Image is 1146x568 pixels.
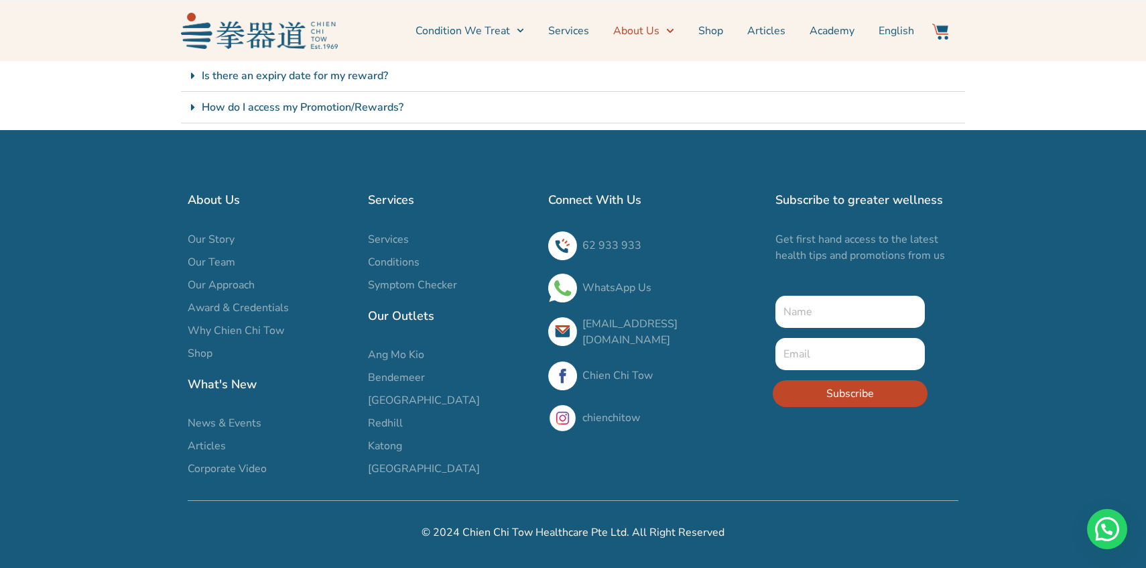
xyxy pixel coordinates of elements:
h2: Connect With Us [548,190,762,209]
input: Email [775,338,925,370]
span: Why Chien Chi Tow [188,323,284,339]
span: Award & Credentials [188,300,289,316]
a: About Us [613,14,674,48]
a: Condition We Treat [416,14,524,48]
a: Services [368,231,535,247]
span: Symptom Checker [368,277,457,293]
a: WhatsApp Us [582,280,651,295]
div: Is there an expiry date for my reward? [181,60,965,92]
a: Is there an expiry date for my reward? [202,68,388,83]
a: Bendemeer [368,370,535,386]
a: 62 933 933 [582,238,641,253]
a: Shop [698,14,723,48]
a: News & Events [188,415,355,431]
span: Subscribe [826,386,874,402]
a: Articles [747,14,785,48]
a: Our Approach [188,277,355,293]
span: [GEOGRAPHIC_DATA] [368,461,480,477]
p: Get first hand access to the latest health tips and promotions from us [775,231,958,264]
span: News & Events [188,415,261,431]
a: [GEOGRAPHIC_DATA] [368,461,535,477]
h2: About Us [188,190,355,209]
form: New Form [775,296,925,417]
span: Redhill [368,415,403,431]
span: Our Team [188,254,235,270]
a: Chien Chi Tow [582,368,653,383]
a: chienchitow [582,410,640,425]
a: Conditions [368,254,535,270]
span: Articles [188,438,226,454]
span: [GEOGRAPHIC_DATA] [368,392,480,408]
h2: © 2024 Chien Chi Tow Healthcare Pte Ltd. All Right Reserved [188,524,958,541]
a: Award & Credentials [188,300,355,316]
span: Services [368,231,409,247]
span: Our Story [188,231,235,247]
img: Website Icon-03 [932,23,948,40]
span: Our Approach [188,277,255,293]
a: Why Chien Chi Tow [188,323,355,339]
a: Ang Mo Kio [368,347,535,363]
span: Katong [368,438,402,454]
input: Name [775,296,925,328]
a: Redhill [368,415,535,431]
span: Bendemeer [368,370,425,386]
span: Shop [188,345,212,361]
a: Services [548,14,589,48]
a: Switch to English [879,14,914,48]
h2: Services [368,190,535,209]
a: Shop [188,345,355,361]
div: How do I access my Promotion/Rewards? [181,92,965,123]
a: Corporate Video [188,461,355,477]
a: Katong [368,438,535,454]
h2: Subscribe to greater wellness [775,190,958,209]
a: How do I access my Promotion/Rewards? [202,100,403,115]
div: Need help? WhatsApp contact [1087,509,1127,549]
span: Ang Mo Kio [368,347,424,363]
span: English [879,23,914,39]
span: Conditions [368,254,420,270]
h2: Our Outlets [368,306,535,325]
a: [GEOGRAPHIC_DATA] [368,392,535,408]
a: [EMAIL_ADDRESS][DOMAIN_NAME] [582,317,678,347]
a: Academy [810,14,854,48]
a: Our Story [188,231,355,247]
a: Symptom Checker [368,277,535,293]
button: Subscribe [773,380,928,407]
a: Our Team [188,254,355,270]
a: Articles [188,438,355,454]
span: Corporate Video [188,461,267,477]
nav: Menu [344,14,914,48]
h2: What's New [188,375,355,394]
